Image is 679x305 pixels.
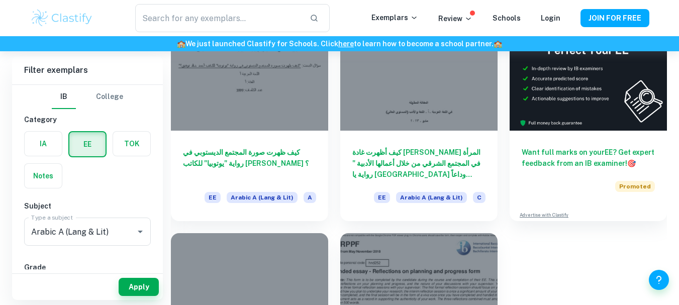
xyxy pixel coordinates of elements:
[338,40,354,48] a: here
[374,192,390,203] span: EE
[119,278,159,296] button: Apply
[135,4,301,32] input: Search for any exemplars...
[25,132,62,156] button: IA
[371,12,418,23] p: Exemplars
[69,132,106,156] button: EE
[340,13,498,221] a: كیف أظھرت غادة [PERSON_NAME] المرأة في المجتمع الشرقي من خلال أعمالھا الأدبیة " روایة یا [GEOGRAP...
[96,85,123,109] button: College
[352,147,486,180] h6: كیف أظھرت غادة [PERSON_NAME] المرأة في المجتمع الشرقي من خلال أعمالھا الأدبیة " روایة یا [GEOGRAP...
[227,192,298,203] span: Arabic A (Lang & Lit)
[493,14,521,22] a: Schools
[25,164,62,188] button: Notes
[304,192,316,203] span: A
[12,56,163,84] h6: Filter exemplars
[2,38,677,49] h6: We just launched Clastify for Schools. Click to learn how to become a school partner.
[396,192,467,203] span: Arabic A (Lang & Lit)
[177,40,185,48] span: 🏫
[30,8,94,28] img: Clastify logo
[171,13,328,221] a: كيف ظهرت صورة المجتمع الديستوبي في رواية "يوتوبيا" للكاتب [PERSON_NAME] ؟EEArabic A (Lang & Lit)A
[510,13,667,221] a: Want full marks on yourEE? Get expert feedback from an IB examiner!PromotedAdvertise with Clastify
[615,181,655,192] span: Promoted
[183,147,316,180] h6: كيف ظهرت صورة المجتمع الديستوبي في رواية "يوتوبيا" للكاتب [PERSON_NAME] ؟
[205,192,221,203] span: EE
[113,132,150,156] button: TOK
[522,147,655,169] h6: Want full marks on your EE ? Get expert feedback from an IB examiner!
[438,13,472,24] p: Review
[52,85,123,109] div: Filter type choice
[24,262,151,273] h6: Grade
[24,200,151,212] h6: Subject
[627,159,636,167] span: 🎯
[133,225,147,239] button: Open
[649,270,669,290] button: Help and Feedback
[494,40,502,48] span: 🏫
[541,14,560,22] a: Login
[31,213,73,222] label: Type a subject
[520,212,568,219] a: Advertise with Clastify
[580,9,649,27] button: JOIN FOR FREE
[24,114,151,125] h6: Category
[52,85,76,109] button: IB
[473,192,486,203] span: C
[510,13,667,131] img: Thumbnail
